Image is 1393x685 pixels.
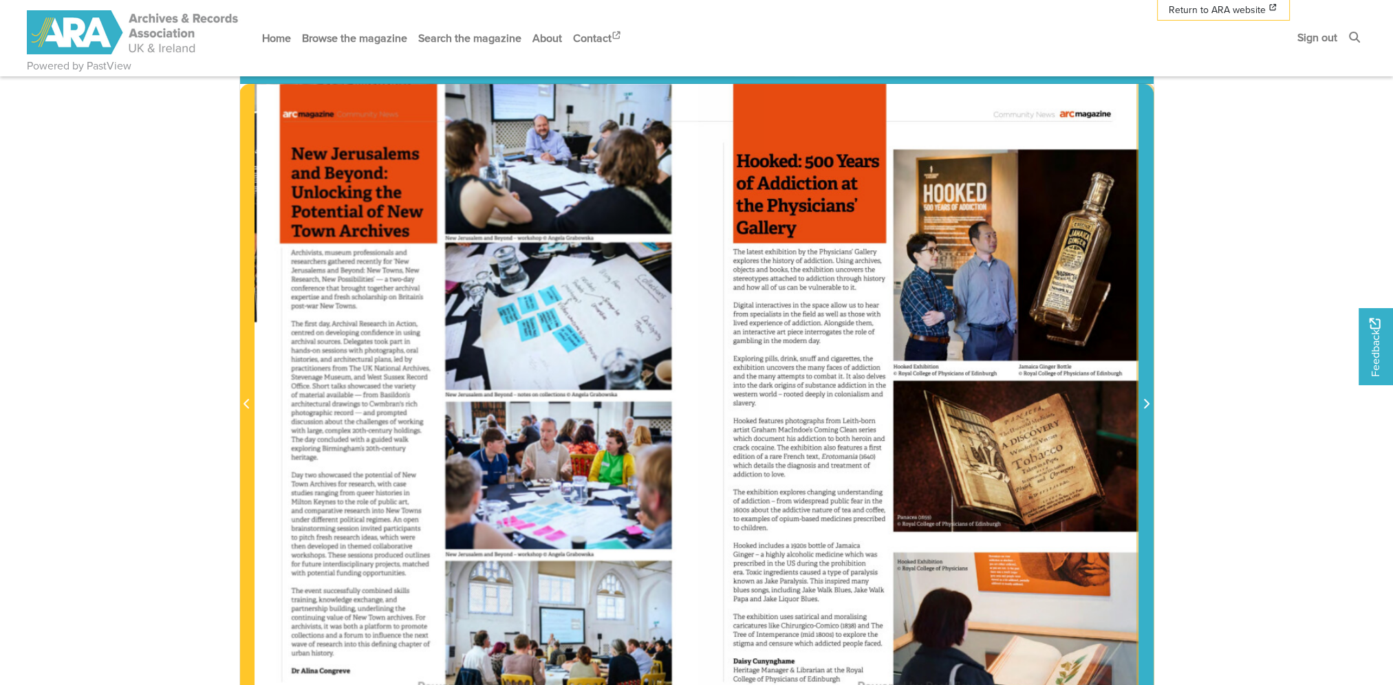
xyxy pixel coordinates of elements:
a: Home [257,20,296,56]
a: Search the magazine [413,20,527,56]
a: Browse the magazine [296,20,413,56]
a: Sign out [1292,19,1343,56]
a: Would you like to provide feedback? [1359,308,1393,385]
span: Return to ARA website [1169,3,1266,17]
a: Contact [568,20,628,56]
a: About [527,20,568,56]
span: Feedback [1367,318,1383,377]
img: ARA - ARC Magazine | Powered by PastView [27,10,240,54]
a: ARA - ARC Magazine | Powered by PastView logo [27,3,240,63]
a: Powered by PastView [27,58,131,74]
